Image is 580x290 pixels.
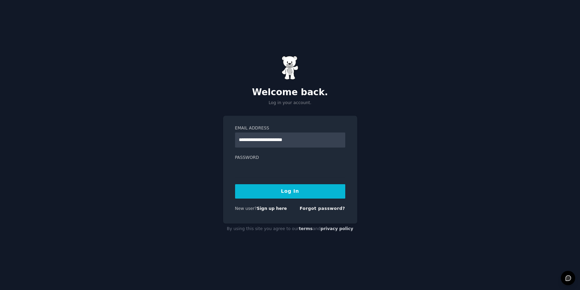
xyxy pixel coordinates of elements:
[235,155,345,161] label: Password
[223,224,357,235] div: By using this site you agree to our and
[257,206,287,211] a: Sign up here
[321,226,353,231] a: privacy policy
[235,125,345,131] label: Email Address
[282,56,299,80] img: Gummy Bear
[299,226,312,231] a: terms
[300,206,345,211] a: Forgot password?
[223,100,357,106] p: Log in your account.
[235,206,257,211] span: New user?
[235,184,345,199] button: Log In
[223,87,357,98] h2: Welcome back.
